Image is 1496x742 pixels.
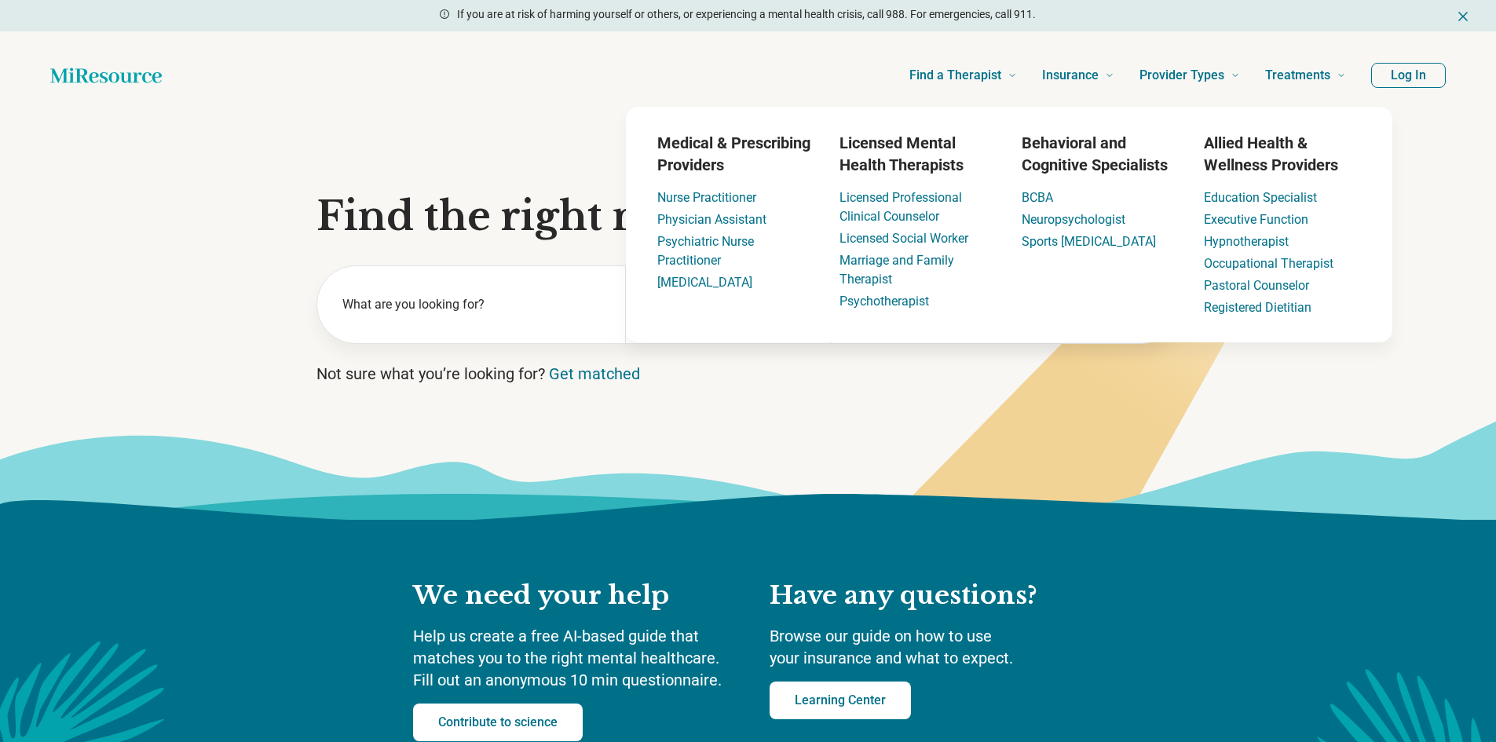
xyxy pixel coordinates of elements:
[839,190,962,224] a: Licensed Professional Clinical Counselor
[316,193,1180,240] h1: Find the right mental health care for you
[1204,212,1308,227] a: Executive Function
[1265,44,1346,107] a: Treatments
[909,64,1001,86] span: Find a Therapist
[657,234,754,268] a: Psychiatric Nurse Practitioner
[1022,234,1156,249] a: Sports [MEDICAL_DATA]
[1204,300,1311,315] a: Registered Dietitian
[1371,63,1446,88] button: Log In
[532,107,1487,342] div: Provider Types
[1204,256,1333,271] a: Occupational Therapist
[413,625,738,691] p: Help us create a free AI-based guide that matches you to the right mental healthcare. Fill out an...
[342,295,607,314] label: What are you looking for?
[549,364,640,383] a: Get matched
[1265,64,1330,86] span: Treatments
[839,132,997,176] h3: Licensed Mental Health Therapists
[1204,132,1361,176] h3: Allied Health & Wellness Providers
[1455,6,1471,25] button: Dismiss
[50,60,162,91] a: Home page
[657,275,752,290] a: [MEDICAL_DATA]
[839,294,929,309] a: Psychotherapist
[316,363,1180,385] p: Not sure what you’re looking for?
[1204,234,1289,249] a: Hypnotherapist
[657,132,814,176] h3: Medical & Prescribing Providers
[413,579,738,612] h2: We need your help
[657,212,766,227] a: Physician Assistant
[1022,190,1053,205] a: BCBA
[839,231,968,246] a: Licensed Social Worker
[839,253,954,287] a: Marriage and Family Therapist
[1139,64,1224,86] span: Provider Types
[1022,132,1179,176] h3: Behavioral and Cognitive Specialists
[1139,44,1240,107] a: Provider Types
[1042,64,1099,86] span: Insurance
[1204,190,1317,205] a: Education Specialist
[1042,44,1114,107] a: Insurance
[909,44,1017,107] a: Find a Therapist
[770,579,1084,612] h2: Have any questions?
[770,682,911,719] a: Learning Center
[1204,278,1309,293] a: Pastoral Counselor
[457,6,1036,23] p: If you are at risk of harming yourself or others, or experiencing a mental health crisis, call 98...
[1022,212,1125,227] a: Neuropsychologist
[413,704,583,741] a: Contribute to science
[770,625,1084,669] p: Browse our guide on how to use your insurance and what to expect.
[657,190,756,205] a: Nurse Practitioner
